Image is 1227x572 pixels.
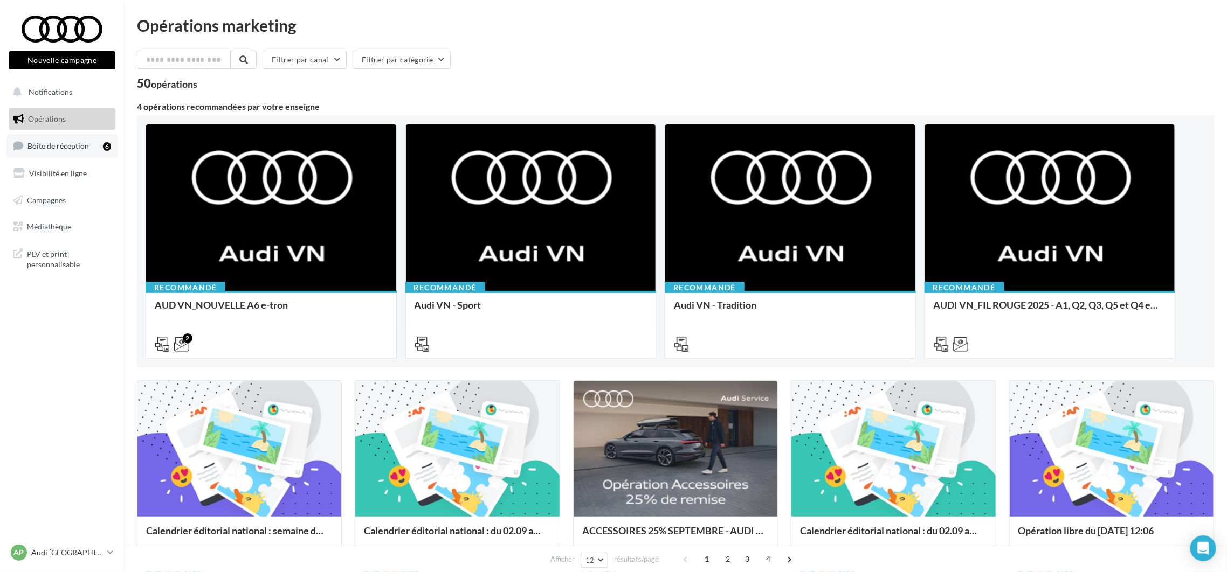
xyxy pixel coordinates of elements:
[550,554,575,564] span: Afficher
[353,51,451,69] button: Filtrer par catégorie
[27,247,111,270] span: PLV et print personnalisable
[6,81,113,103] button: Notifications
[760,550,777,568] span: 4
[29,87,72,96] span: Notifications
[183,333,192,343] div: 2
[103,142,111,151] div: 6
[27,141,89,150] span: Boîte de réception
[137,17,1214,33] div: Opérations marketing
[665,282,745,294] div: Recommandé
[137,102,1214,111] div: 4 opérations recommandées par votre enseigne
[405,282,485,294] div: Recommandé
[6,108,118,130] a: Opérations
[614,554,659,564] span: résultats/page
[6,134,118,157] a: Boîte de réception6
[1018,525,1205,547] div: Opération libre du [DATE] 12:06
[415,299,647,321] div: Audi VN - Sport
[6,162,118,185] a: Visibilité en ligne
[137,78,197,89] div: 50
[155,299,388,321] div: AUD VN_NOUVELLE A6 e-tron
[146,282,225,294] div: Recommandé
[1190,535,1216,561] div: Open Intercom Messenger
[925,282,1004,294] div: Recommandé
[581,553,608,568] button: 12
[146,525,333,547] div: Calendrier éditorial national : semaine du 08.09 au 14.09
[31,547,103,558] p: Audi [GEOGRAPHIC_DATA] 16
[364,525,550,547] div: Calendrier éditorial national : du 02.09 au 15.09
[6,189,118,212] a: Campagnes
[29,169,87,178] span: Visibilité en ligne
[585,556,595,564] span: 12
[9,51,115,69] button: Nouvelle campagne
[9,542,115,563] a: AP Audi [GEOGRAPHIC_DATA] 16
[800,525,987,547] div: Calendrier éditorial national : du 02.09 au 09.09
[14,547,24,558] span: AP
[27,195,66,204] span: Campagnes
[151,79,197,89] div: opérations
[674,299,907,321] div: Audi VN - Tradition
[582,525,769,547] div: ACCESSOIRES 25% SEPTEMBRE - AUDI SERVICE
[739,550,756,568] span: 3
[934,299,1167,321] div: AUDI VN_FIL ROUGE 2025 - A1, Q2, Q3, Q5 et Q4 e-tron
[6,242,118,274] a: PLV et print personnalisable
[27,222,71,231] span: Médiathèque
[263,51,347,69] button: Filtrer par canal
[699,550,716,568] span: 1
[28,114,66,123] span: Opérations
[6,215,118,238] a: Médiathèque
[720,550,737,568] span: 2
